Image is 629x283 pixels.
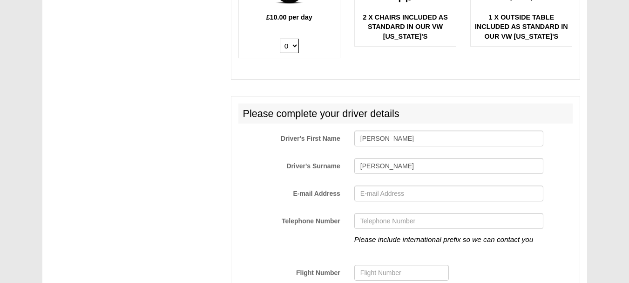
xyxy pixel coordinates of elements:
[475,14,568,40] b: 1 X OUTSIDE TABLE INCLUDED AS STANDARD IN OUR VW [US_STATE]'S
[354,213,543,229] input: Telephone Number
[354,235,533,243] i: Please include international prefix so we can contact you
[231,131,347,143] label: Driver's First Name
[238,104,573,124] h2: Please complete your driver details
[354,158,543,174] input: Driver's Surname
[231,265,347,277] label: Flight Number
[266,14,312,21] b: £10.00 per day
[231,158,347,171] label: Driver's Surname
[231,213,347,226] label: Telephone Number
[363,14,448,40] b: 2 X CHAIRS INCLUDED AS STANDARD IN OUR VW [US_STATE]'S
[354,186,543,201] input: E-mail Address
[231,186,347,198] label: E-mail Address
[354,265,449,281] input: Flight Number
[354,131,543,146] input: Driver's First Name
